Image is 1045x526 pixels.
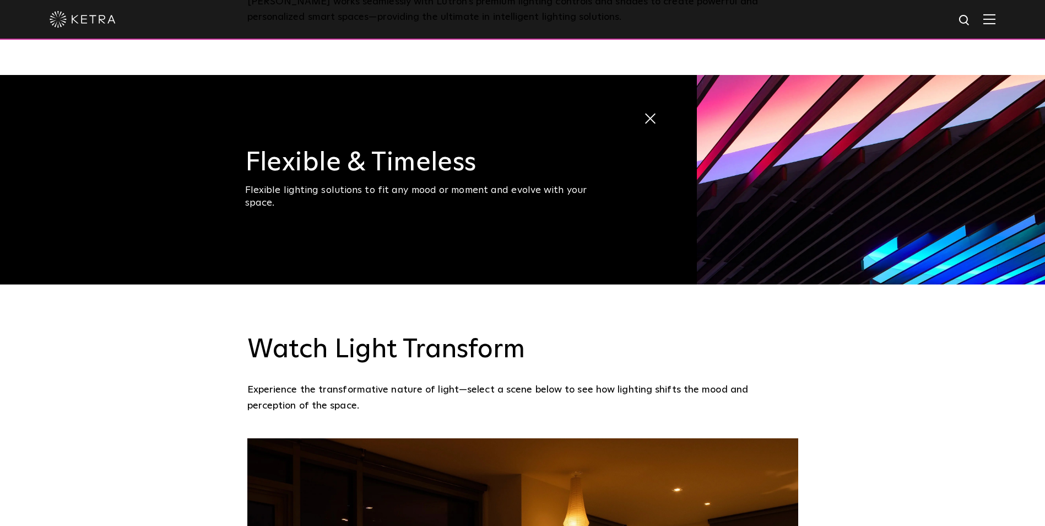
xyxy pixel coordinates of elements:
div: Flexible lighting solutions to fit any mood or moment and evolve with your space. [245,184,617,210]
h3: Flexible & Timeless [245,149,617,176]
p: Experience the transformative nature of light—select a scene below to see how lighting shifts the... [247,382,793,414]
img: ketra-logo-2019-white [50,11,116,28]
h3: Watch Light Transform [247,334,798,366]
img: Hamburger%20Nav.svg [983,14,995,24]
img: search icon [958,14,972,28]
img: flexible_timeless_ketra [697,75,1045,285]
